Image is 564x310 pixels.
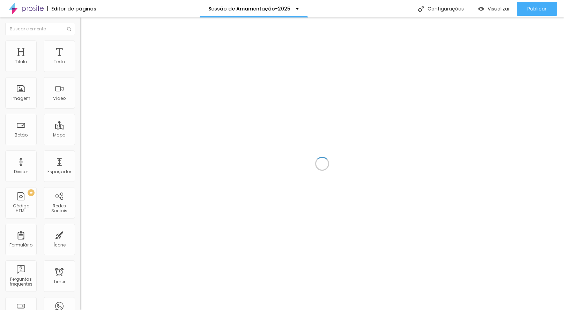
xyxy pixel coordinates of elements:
div: Divisor [14,169,28,174]
img: Icone [67,27,71,31]
div: Ícone [53,243,66,248]
div: Imagem [12,96,30,101]
img: Icone [418,6,424,12]
button: Publicar [517,2,557,16]
span: Visualizar [488,6,510,12]
p: Sessão de Amamentação-2025 [208,6,290,11]
div: Texto [54,59,65,64]
div: Espaçador [47,169,71,174]
div: Vídeo [53,96,66,101]
div: Código HTML [7,204,35,214]
div: Perguntas frequentes [7,277,35,287]
div: Editor de páginas [47,6,96,11]
input: Buscar elemento [5,23,75,35]
div: Redes Sociais [45,204,73,214]
div: Botão [15,133,28,138]
div: Formulário [9,243,32,248]
div: Timer [53,279,65,284]
span: Publicar [527,6,547,12]
button: Visualizar [471,2,517,16]
img: view-1.svg [478,6,484,12]
div: Mapa [53,133,66,138]
div: Título [15,59,27,64]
